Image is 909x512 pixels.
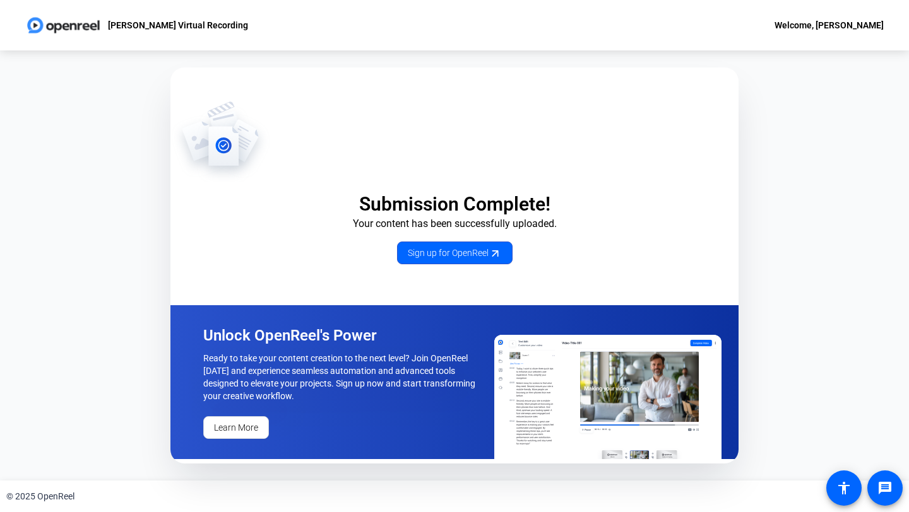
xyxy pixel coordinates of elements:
[836,480,852,496] mat-icon: accessibility
[877,480,893,496] mat-icon: message
[25,13,102,38] img: OpenReel logo
[170,100,271,182] img: OpenReel
[203,352,480,402] p: Ready to take your content creation to the next level? Join OpenReel [DATE] and experience seamle...
[397,241,513,264] a: Sign up for OpenReel
[775,18,884,33] div: Welcome, [PERSON_NAME]
[6,490,74,503] div: © 2025 OpenReel
[203,416,269,439] a: Learn More
[203,325,480,346] p: Unlock OpenReel's Power
[408,247,502,260] span: Sign up for OpenReel
[214,421,258,434] span: Learn More
[108,18,248,33] p: [PERSON_NAME] Virtual Recording
[170,192,739,216] p: Submission Complete!
[494,335,722,459] img: OpenReel
[170,216,739,231] p: Your content has been successfully uploaded.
